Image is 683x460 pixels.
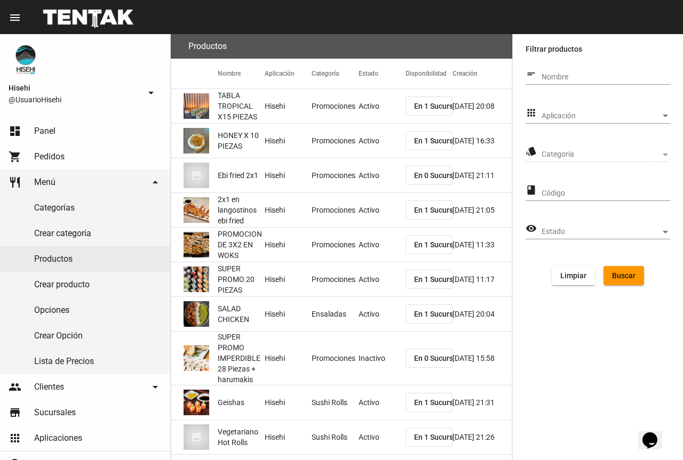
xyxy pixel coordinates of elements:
span: Aplicaciones [34,433,82,443]
span: En 0 Sucursales [414,354,467,362]
mat-cell: Ensaladas [312,297,359,331]
mat-header-cell: Disponibilidad [406,59,452,88]
mat-icon: restaurant [9,176,21,189]
button: En 1 Sucursales [406,96,452,116]
mat-header-cell: Nombre [218,59,265,88]
button: En 1 Sucursales [406,270,452,289]
mat-cell: Hisehi [265,262,312,296]
mat-cell: Hisehi [265,124,312,158]
mat-cell: Hisehi [265,420,312,454]
mat-cell: Promociones [312,89,359,123]
mat-cell: Promociones [312,262,359,296]
mat-cell: Sushi Rolls [312,385,359,419]
button: En 1 Sucursales [406,200,452,220]
mat-select: Estado [542,228,670,236]
span: Geishas [218,397,244,408]
span: En 1 Sucursales [414,275,467,284]
mat-cell: Activo [359,262,406,296]
button: En 0 Sucursales [406,166,452,185]
mat-cell: Activo [359,385,406,419]
input: Código [542,189,670,198]
span: SUPER PROMO IMPERDIBLE 28 Piezas + harumakis [218,332,265,385]
span: Categoría [542,150,661,159]
flou-section-header: Productos [171,34,512,59]
mat-cell: Activo [359,420,406,454]
img: 975b8145-67bb-4081-9ec6-7530a4e40487.jpg [184,232,209,257]
mat-header-cell: Estado [359,59,406,88]
img: 5fb5e9c5-2943-461e-b511-b8e03216242a.jpeg [184,345,209,371]
button: Limpiar [552,266,595,285]
img: 49fb61d5-f940-4f13-9454-78b38ef293ad.jpeg [184,93,209,119]
mat-cell: Promociones [312,341,359,375]
mat-cell: Promociones [312,193,359,227]
span: @UsuarioHisehi [9,94,140,105]
mat-cell: [DATE] 21:31 [452,385,512,419]
mat-cell: [DATE] 16:33 [452,124,512,158]
mat-cell: Hisehi [265,193,312,227]
img: b592dd6c-ce24-4abb-add9-a11adb66b5f2.jpeg [184,267,209,292]
mat-cell: [DATE] 15:58 [452,341,512,375]
mat-header-cell: Categoría [312,59,359,88]
span: En 1 Sucursales [414,398,467,407]
span: HONEY X 10 PIEZAS [218,130,265,151]
mat-header-cell: Aplicación [265,59,312,88]
mat-icon: menu [9,11,21,24]
mat-icon: short_text [526,68,537,80]
mat-cell: [DATE] 21:26 [452,420,512,454]
mat-cell: Hisehi [265,385,312,419]
label: Filtrar productos [526,43,670,55]
mat-icon: visibility [526,222,537,235]
button: En 0 Sucursales [406,349,452,368]
button: En 1 Sucursales [406,393,452,412]
mat-icon: apps [9,432,21,445]
mat-cell: [DATE] 21:11 [452,158,512,192]
mat-cell: Activo [359,158,406,192]
span: Hisehi [9,82,140,94]
button: En 1 Sucursales [406,427,452,447]
mat-cell: [DATE] 20:04 [452,297,512,331]
button: En 1 Sucursales [406,131,452,150]
mat-header-cell: Creación [452,59,512,88]
span: SALAD CHICKEN [218,303,265,325]
span: Pedidos [34,151,65,162]
span: En 1 Sucursales [414,136,467,145]
span: SUPER PROMO 20 PIEZAS [218,263,265,295]
mat-select: Categoría [542,150,670,159]
mat-cell: Promociones [312,158,359,192]
mat-cell: Inactivo [359,341,406,375]
span: Estado [542,228,661,236]
mat-cell: Hisehi [265,297,312,331]
span: En 1 Sucursales [414,206,467,214]
mat-icon: people [9,381,21,393]
mat-icon: class [526,184,537,197]
button: En 1 Sucursales [406,304,452,324]
span: 2x1 en langostinos ebi fried [218,194,265,226]
mat-cell: Hisehi [265,89,312,123]
span: TABLA TROPICAL X15 PIEZAS [218,90,265,122]
mat-icon: shopping_cart [9,150,21,163]
mat-icon: apps [526,107,537,119]
mat-select: Aplicación [542,112,670,120]
span: Menú [34,177,55,188]
mat-icon: style [526,145,537,158]
span: En 1 Sucursales [414,310,467,318]
span: Limpiar [560,271,586,280]
span: Panel [34,126,55,136]
button: Buscar [603,266,644,285]
input: Nombre [542,73,670,82]
mat-cell: Promociones [312,124,359,158]
img: b10aa081-330c-4927-a74e-08896fa80e0a.jpg [9,43,43,77]
img: 07c47add-75b0-4ce5-9aba-194f44787723.jpg [184,163,209,188]
mat-cell: [DATE] 11:33 [452,228,512,262]
mat-cell: Activo [359,193,406,227]
span: En 1 Sucursales [414,102,467,110]
mat-cell: Promociones [312,228,359,262]
mat-cell: Hisehi [265,341,312,375]
mat-cell: [DATE] 20:08 [452,89,512,123]
img: 111ab380-49fa-487d-b255-375b18c0ad04.png [184,301,209,327]
img: 07c47add-75b0-4ce5-9aba-194f44787723.jpg [184,424,209,450]
mat-cell: Hisehi [265,158,312,192]
mat-cell: Hisehi [265,228,312,262]
button: En 1 Sucursales [406,235,452,254]
span: Vegetariano Hot Rolls [218,426,265,448]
